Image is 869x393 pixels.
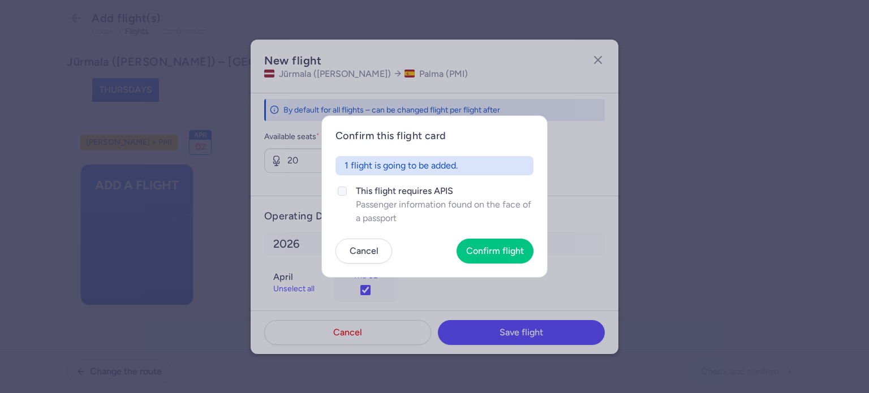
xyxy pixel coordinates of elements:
[335,129,534,142] h4: Confirm this flight card
[335,156,534,175] div: 1 flight is going to be added.
[466,246,524,256] span: Confirm flight
[356,184,534,198] span: This flight requires APIS
[457,239,534,264] button: Confirm flight
[335,239,392,264] button: Cancel
[338,187,347,196] input: This flight requires APISPassenger information found on the face of a passport
[350,246,378,256] span: Cancel
[356,198,534,225] span: Passenger information found on the face of a passport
